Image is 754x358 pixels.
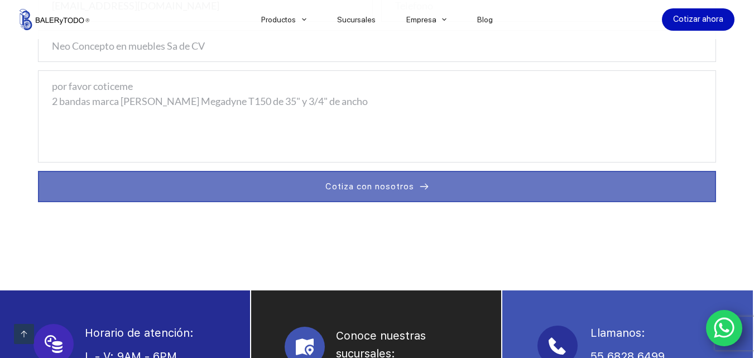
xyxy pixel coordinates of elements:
a: Cotizar ahora [662,8,734,31]
a: Ir arriba [14,324,34,344]
a: WhatsApp [706,310,743,347]
span: Cotiza con nosotros [325,180,414,193]
input: Empresa [38,30,717,62]
span: Horario de atención: [85,326,194,340]
button: Cotiza con nosotros [38,171,717,202]
img: Balerytodo [20,9,89,30]
span: Llamanos: [590,326,645,340]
